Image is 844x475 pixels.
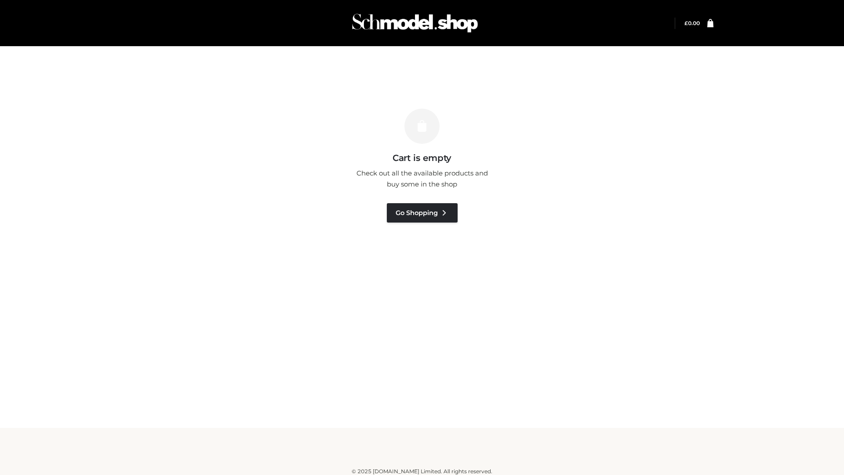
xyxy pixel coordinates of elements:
[352,168,492,190] p: Check out all the available products and buy some in the shop
[349,6,481,40] img: Schmodel Admin 964
[150,153,694,163] h3: Cart is empty
[684,20,688,26] span: £
[387,203,458,223] a: Go Shopping
[684,20,700,26] a: £0.00
[684,20,700,26] bdi: 0.00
